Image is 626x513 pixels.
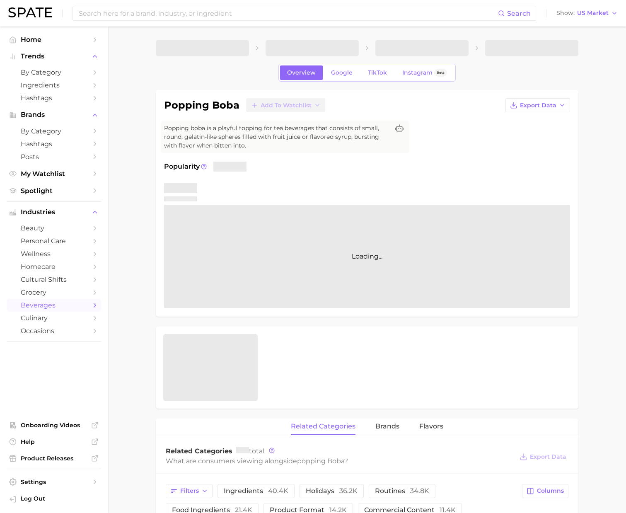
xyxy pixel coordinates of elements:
span: Search [507,10,531,17]
span: Home [21,36,87,44]
span: Overview [287,69,316,76]
a: Google [324,65,360,80]
a: My Watchlist [7,167,101,180]
a: Log out. Currently logged in with e-mail yumi.toki@spate.nyc. [7,492,101,506]
span: US Market [577,11,609,15]
span: My Watchlist [21,170,87,178]
a: Home [7,33,101,46]
span: Hashtags [21,94,87,102]
a: Posts [7,150,101,163]
a: Product Releases [7,452,101,465]
a: InstagramBeta [395,65,454,80]
span: Popping boba is a playful topping for tea beverages that consists of small, round, gelatin-like s... [164,124,389,150]
a: Hashtags [7,92,101,104]
span: occasions [21,327,87,335]
span: Instagram [402,69,433,76]
span: popping boba [297,457,344,465]
a: Help [7,436,101,448]
button: Export Data [517,451,568,462]
span: personal care [21,237,87,245]
a: Overview [280,65,323,80]
button: Filters [166,484,213,498]
span: Settings [21,478,87,486]
span: by Category [21,127,87,135]
span: Onboarding Videos [21,421,87,429]
span: Log Out [21,495,94,502]
span: beauty [21,224,87,232]
a: occasions [7,324,101,337]
span: Popularity [164,162,200,172]
span: Hashtags [21,140,87,148]
span: Export Data [520,102,556,109]
span: ingredients [224,488,288,494]
div: Loading... [164,205,570,308]
span: Flavors [419,423,443,430]
span: Ingredients [21,81,87,89]
button: Columns [522,484,568,498]
img: SPATE [8,7,52,17]
a: grocery [7,286,101,299]
button: ShowUS Market [554,8,620,19]
span: routines [375,488,429,494]
a: cultural shifts [7,273,101,286]
a: wellness [7,247,101,260]
a: culinary [7,312,101,324]
a: beverages [7,299,101,312]
button: Trends [7,50,101,63]
span: Google [331,69,353,76]
span: Beta [437,69,445,76]
span: wellness [21,250,87,258]
span: Add to Watchlist [261,102,312,109]
a: Spotlight [7,184,101,197]
input: Search here for a brand, industry, or ingredient [78,6,498,20]
span: homecare [21,263,87,271]
span: cultural shifts [21,276,87,283]
a: Settings [7,476,101,488]
span: Product Releases [21,455,87,462]
a: TikTok [361,65,394,80]
button: Export Data [505,98,570,112]
span: Trends [21,53,87,60]
a: Hashtags [7,138,101,150]
span: Industries [21,208,87,216]
span: Export Data [530,453,566,460]
a: by Category [7,66,101,79]
span: by Category [21,68,87,76]
span: Posts [21,153,87,161]
span: Help [21,438,87,445]
span: Columns [537,487,564,494]
span: 34.8k [410,487,429,495]
span: brands [375,423,399,430]
span: 36.2k [339,487,358,495]
span: Show [556,11,575,15]
a: homecare [7,260,101,273]
span: 40.4k [268,487,288,495]
span: Filters [180,487,199,494]
a: personal care [7,235,101,247]
a: beauty [7,222,101,235]
span: grocery [21,288,87,296]
span: holidays [306,488,358,494]
span: related categories [291,423,355,430]
h1: popping boba [164,100,239,110]
span: Related Categories [166,447,232,455]
span: total [236,447,264,455]
span: Brands [21,111,87,119]
span: culinary [21,314,87,322]
span: Spotlight [21,187,87,195]
a: Ingredients [7,79,101,92]
a: Onboarding Videos [7,419,101,431]
div: What are consumers viewing alongside ? [166,455,514,467]
button: Add to Watchlist [246,98,325,112]
span: beverages [21,301,87,309]
button: Brands [7,109,101,121]
a: by Category [7,125,101,138]
span: TikTok [368,69,387,76]
button: Industries [7,206,101,218]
